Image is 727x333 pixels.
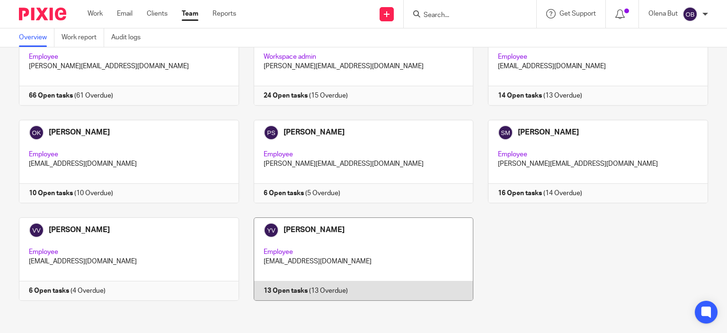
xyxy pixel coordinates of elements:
[182,9,198,18] a: Team
[19,28,54,47] a: Overview
[683,7,698,22] img: svg%3E
[19,8,66,20] img: Pixie
[62,28,104,47] a: Work report
[117,9,133,18] a: Email
[88,9,103,18] a: Work
[213,9,236,18] a: Reports
[111,28,148,47] a: Audit logs
[147,9,168,18] a: Clients
[648,9,678,18] p: Olena But
[559,10,596,17] span: Get Support
[423,11,508,20] input: Search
